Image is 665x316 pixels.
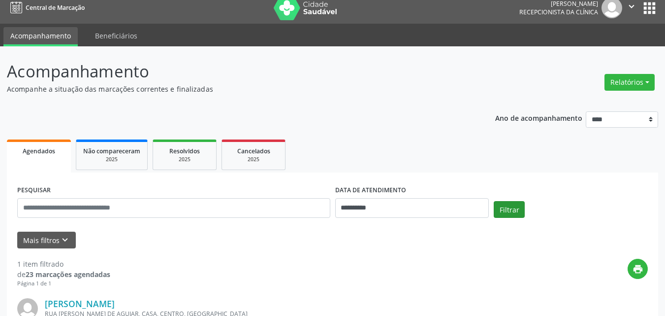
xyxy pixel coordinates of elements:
[7,59,463,84] p: Acompanhamento
[17,269,110,280] div: de
[229,156,278,163] div: 2025
[237,147,270,155] span: Cancelados
[3,27,78,46] a: Acompanhamento
[26,3,85,12] span: Central de Marcação
[83,147,140,155] span: Não compareceram
[633,264,643,275] i: print
[626,1,637,12] i: 
[83,156,140,163] div: 2025
[494,201,525,218] button: Filtrar
[7,84,463,94] p: Acompanhe a situação das marcações correntes e finalizadas
[495,111,582,124] p: Ano de acompanhamento
[335,183,406,198] label: DATA DE ATENDIMENTO
[17,280,110,288] div: Página 1 de 1
[160,156,209,163] div: 2025
[17,259,110,269] div: 1 item filtrado
[628,259,648,279] button: print
[45,298,115,309] a: [PERSON_NAME]
[604,74,655,91] button: Relatórios
[23,147,55,155] span: Agendados
[26,270,110,279] strong: 23 marcações agendadas
[60,235,70,246] i: keyboard_arrow_down
[88,27,144,44] a: Beneficiários
[519,8,598,16] span: Recepcionista da clínica
[17,183,51,198] label: PESQUISAR
[17,232,76,249] button: Mais filtroskeyboard_arrow_down
[169,147,200,155] span: Resolvidos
